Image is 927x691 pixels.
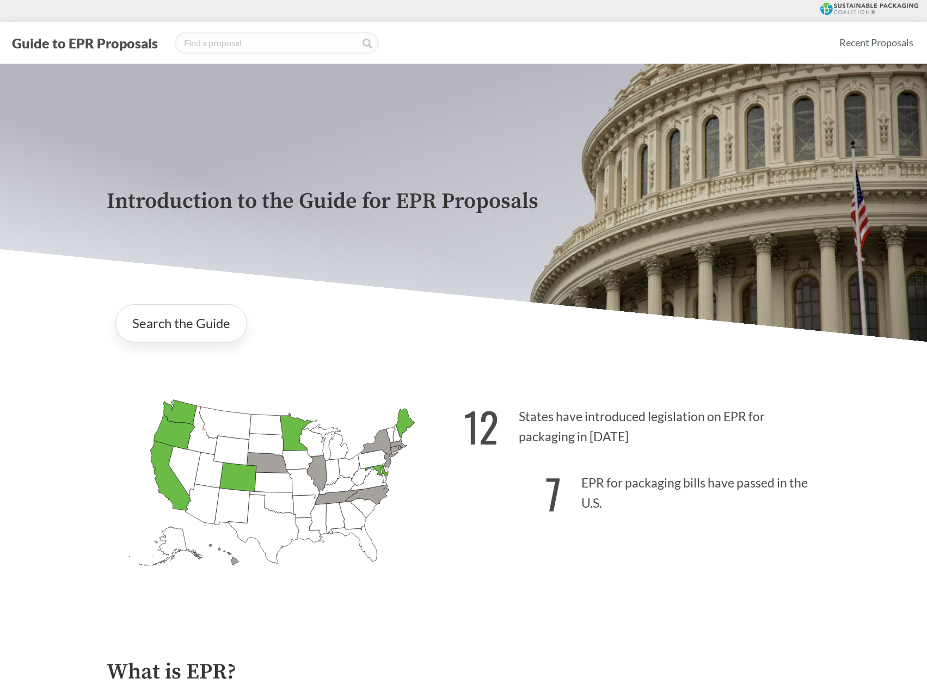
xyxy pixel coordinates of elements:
[9,34,161,52] button: Guide to EPR Proposals
[107,189,821,214] p: Introduction to the Guide for EPR Proposals
[464,390,821,457] p: States have introduced legislation on EPR for packaging in [DATE]
[115,304,247,342] a: Search the Guide
[464,396,499,456] strong: 12
[545,463,561,523] strong: 7
[175,32,379,54] input: Find a proposal
[834,30,918,55] a: Recent Proposals
[464,456,821,523] p: EPR for packaging bills have passed in the U.S.
[107,660,821,684] h2: What is EPR?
